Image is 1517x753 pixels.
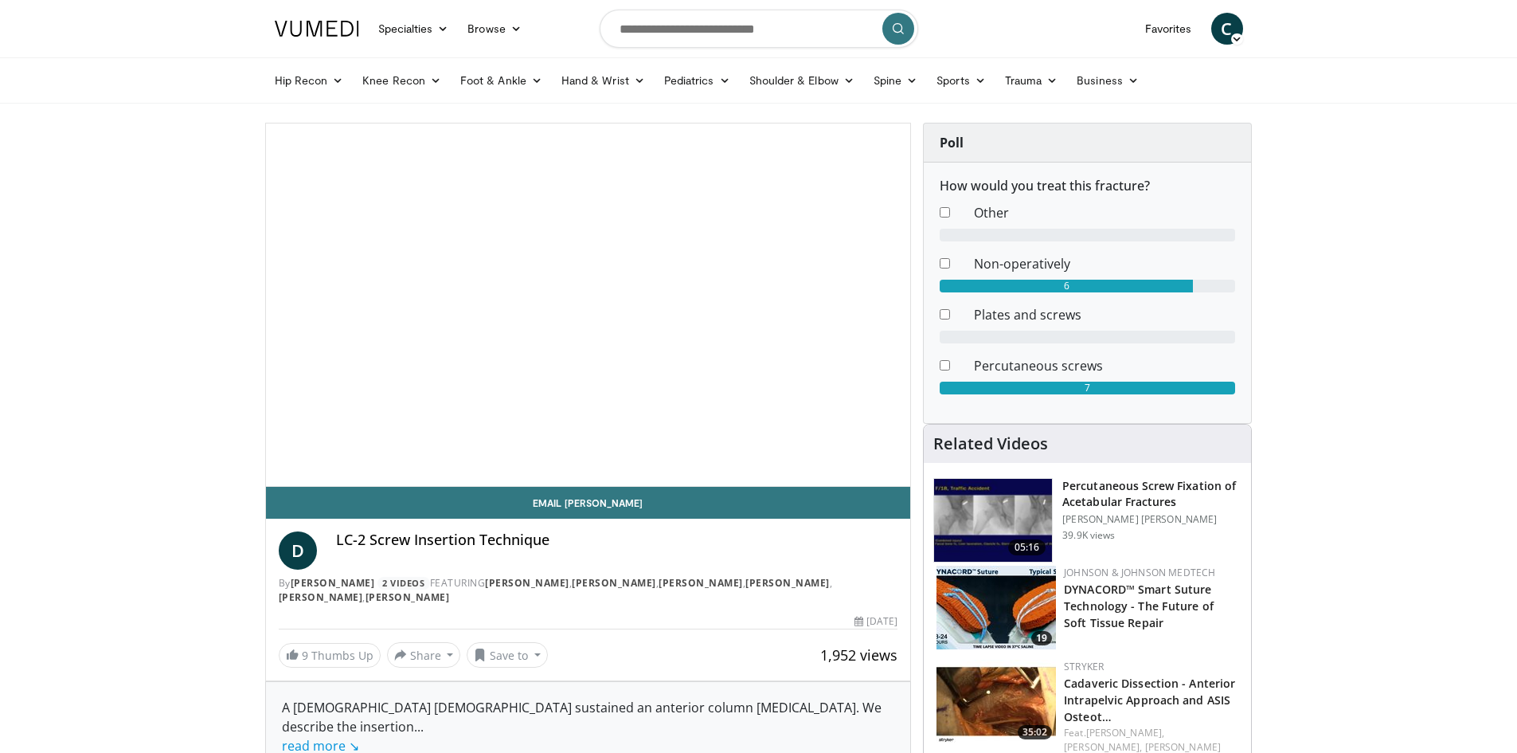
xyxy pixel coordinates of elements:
a: Stryker [1064,660,1104,673]
span: 1,952 views [820,645,897,665]
a: [PERSON_NAME] [745,576,830,590]
img: 48a250ad-ab0f-467a-96cf-45a5ca85618f.150x105_q85_crop-smart_upscale.jpg [936,566,1056,649]
button: Save to [467,642,548,668]
a: Hand & Wrist [552,65,655,96]
a: Cadaveric Dissection - Anterior Intrapelvic Approach and ASIS Osteot… [1064,676,1235,724]
div: 7 [940,382,1235,394]
a: 35:02 [936,660,1056,743]
dd: Other [962,203,1247,222]
div: [DATE] [854,614,897,629]
a: [PERSON_NAME] [572,576,656,590]
dd: Plates and screws [962,305,1247,324]
span: 19 [1031,631,1052,645]
a: 2 Videos [377,577,430,590]
p: 39.9K views [1062,529,1115,542]
a: C [1211,13,1243,45]
a: Browse [458,13,531,45]
h4: Related Videos [933,434,1048,453]
a: Trauma [995,65,1068,96]
h3: Percutaneous Screw Fixation of Acetabular Fractures [1062,478,1241,510]
dd: Percutaneous screws [962,356,1247,375]
a: Specialties [369,13,459,45]
span: 35:02 [1018,725,1052,739]
a: [PERSON_NAME] [366,590,450,604]
a: Favorites [1136,13,1202,45]
video-js: Video Player [266,124,911,487]
div: By FEATURING , , , , , [279,576,898,605]
a: [PERSON_NAME] [659,576,743,590]
span: 9 [302,648,308,663]
a: Spine [864,65,927,96]
p: [PERSON_NAME] [PERSON_NAME] [1062,513,1241,526]
strong: Poll [940,134,964,151]
a: 05:16 Percutaneous Screw Fixation of Acetabular Fractures [PERSON_NAME] [PERSON_NAME] 39.9K views [933,478,1241,563]
a: [PERSON_NAME] [291,576,375,590]
input: Search topics, interventions [600,10,918,48]
img: VuMedi Logo [275,21,359,37]
a: Sports [927,65,995,96]
a: [PERSON_NAME] [279,590,363,604]
h6: How would you treat this fracture? [940,178,1235,194]
a: Johnson & Johnson MedTech [1064,566,1215,579]
a: D [279,531,317,570]
a: [PERSON_NAME] [485,576,569,590]
a: Knee Recon [353,65,451,96]
a: Hip Recon [265,65,354,96]
img: e4a99802-c30d-47bf-a264-eaadf192668e.150x105_q85_crop-smart_upscale.jpg [936,660,1056,743]
dd: Non-operatively [962,254,1247,273]
h4: LC-2 Screw Insertion Technique [336,531,898,549]
a: [PERSON_NAME], [1086,726,1164,739]
a: Email [PERSON_NAME] [266,487,911,519]
a: Pediatrics [655,65,740,96]
a: Foot & Ankle [451,65,552,96]
img: 134112_0000_1.png.150x105_q85_crop-smart_upscale.jpg [934,479,1052,562]
a: DYNACORD™ Smart Suture Technology - The Future of Soft Tissue Repair [1064,582,1214,630]
span: 05:16 [1008,539,1046,555]
a: Business [1067,65,1148,96]
a: 19 [936,566,1056,649]
div: 6 [940,280,1193,292]
button: Share [387,642,461,668]
a: 9 Thumbs Up [279,643,381,668]
a: Shoulder & Elbow [740,65,864,96]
